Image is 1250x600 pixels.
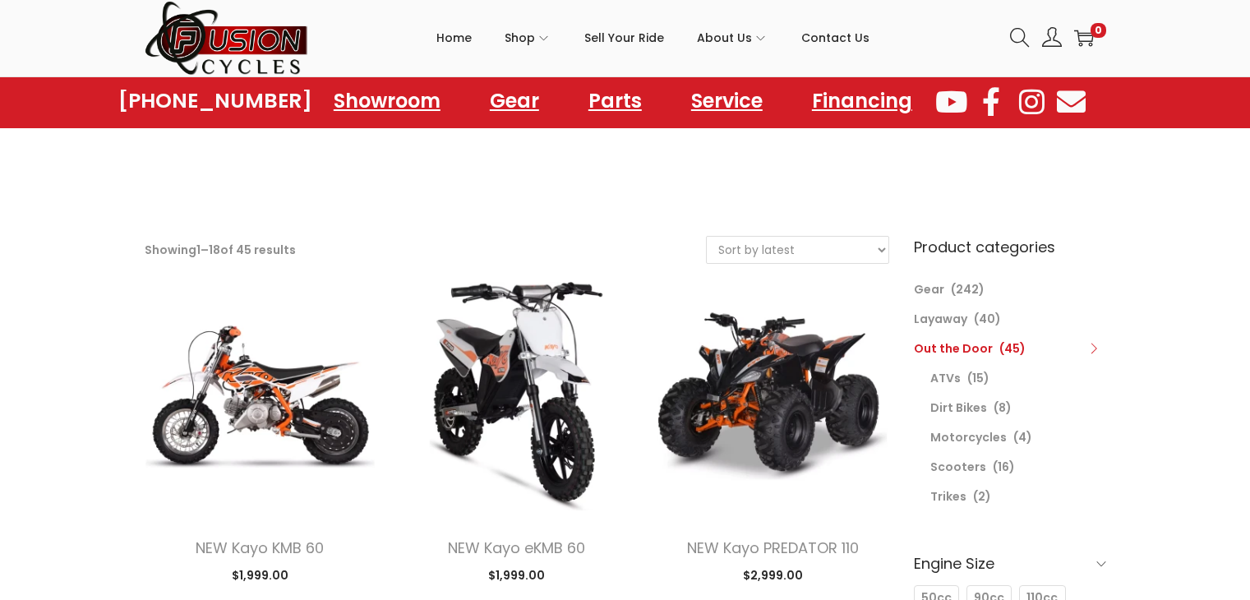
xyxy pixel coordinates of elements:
a: [PHONE_NUMBER] [118,90,312,113]
a: Layaway [914,311,967,327]
span: 1,999.00 [488,567,545,584]
a: Shop [505,1,551,75]
a: Contact Us [801,1,869,75]
span: 2,999.00 [743,567,803,584]
h6: Product categories [914,236,1106,258]
span: Sell Your Ride [584,17,664,58]
a: Dirt Bikes [930,399,987,416]
a: Motorcycles [930,429,1007,445]
span: 18 [209,242,220,258]
a: Out the Door [914,340,993,357]
span: (8) [994,399,1012,416]
span: About Us [697,17,752,58]
a: Showroom [317,82,457,120]
span: Home [436,17,472,58]
h6: Engine Size [914,544,1106,583]
p: Showing – of 45 results [145,238,296,261]
span: (40) [974,311,1001,327]
span: (242) [951,281,985,298]
span: (15) [967,370,989,386]
a: 0 [1074,28,1094,48]
a: ATVs [930,370,961,386]
span: Contact Us [801,17,869,58]
span: $ [232,567,239,584]
nav: Menu [317,82,929,120]
a: Gear [473,82,556,120]
span: $ [743,567,750,584]
span: (2) [973,488,991,505]
span: Shop [505,17,535,58]
span: 1 [196,242,201,258]
a: Service [675,82,779,120]
a: Sell Your Ride [584,1,664,75]
nav: Primary navigation [309,1,998,75]
a: Trikes [930,488,966,505]
a: Parts [572,82,658,120]
a: NEW Kayo PREDATOR 110 [687,538,859,558]
span: (45) [999,340,1026,357]
a: Scooters [930,459,986,475]
a: Financing [796,82,929,120]
span: 1,999.00 [232,567,288,584]
a: NEW Kayo eKMB 60 [448,538,585,558]
a: Home [436,1,472,75]
a: NEW Kayo KMB 60 [196,538,324,558]
span: $ [488,567,496,584]
a: Gear [914,281,944,298]
span: (4) [1013,429,1032,445]
select: Shop order [707,237,888,263]
a: About Us [697,1,768,75]
span: (16) [993,459,1015,475]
